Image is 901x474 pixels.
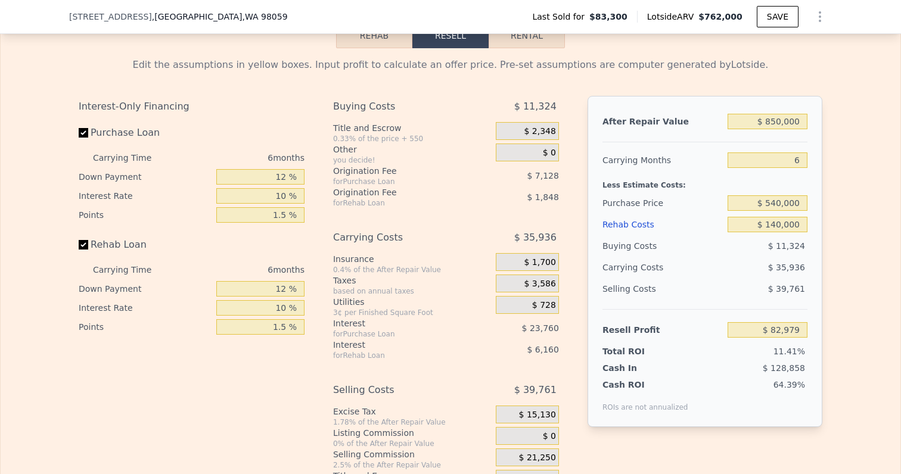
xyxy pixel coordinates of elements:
div: Carrying Time [93,148,170,167]
span: $762,000 [698,12,742,21]
div: 3¢ per Finished Square Foot [333,308,491,317]
div: Utilities [333,296,491,308]
span: $ 2,348 [524,126,555,137]
span: $ 0 [543,431,556,442]
span: $ 21,250 [519,453,556,463]
div: Less Estimate Costs: [602,171,807,192]
div: 0% of the After Repair Value [333,439,491,448]
span: $ 1,700 [524,257,555,268]
button: Rental [489,23,565,48]
span: , WA 98059 [242,12,287,21]
span: [STREET_ADDRESS] [69,11,152,23]
div: Total ROI [602,345,677,357]
span: $ 1,848 [527,192,558,202]
div: Interest Rate [79,186,212,205]
span: $ 39,761 [514,379,557,401]
div: After Repair Value [602,111,723,132]
div: Selling Costs [602,278,723,300]
div: Origination Fee [333,165,466,177]
span: $ 7,128 [527,171,558,180]
div: Interest Rate [79,298,212,317]
div: Cash In [602,362,677,374]
label: Rehab Loan [79,234,212,255]
div: 0.33% of the price + 550 [333,134,491,144]
div: Origination Fee [333,186,466,198]
div: Listing Commission [333,427,491,439]
button: Resell [412,23,489,48]
span: $ 11,324 [768,241,805,251]
div: for Rehab Loan [333,198,466,208]
div: Carrying Costs [602,257,677,278]
div: Selling Costs [333,379,466,401]
div: Edit the assumptions in yellow boxes. Input profit to calculate an offer price. Pre-set assumptio... [79,58,822,72]
button: SAVE [757,6,799,27]
span: $ 23,760 [522,323,559,333]
div: for Rehab Loan [333,351,466,360]
div: Interest-Only Financing [79,96,305,117]
div: for Purchase Loan [333,177,466,186]
div: for Purchase Loan [333,329,466,339]
span: $ 35,936 [514,227,557,248]
div: ROIs are not annualized [602,391,688,412]
div: Purchase Price [602,192,723,214]
div: Insurance [333,253,491,265]
div: Rehab Costs [602,214,723,235]
input: Rehab Loan [79,240,88,250]
div: 1.78% of the After Repair Value [333,417,491,427]
span: $ 15,130 [519,410,556,420]
div: Taxes [333,275,491,286]
span: $ 728 [532,300,556,311]
div: Carrying Time [93,260,170,279]
div: Resell Profit [602,319,723,341]
div: based on annual taxes [333,286,491,296]
span: $83,300 [589,11,627,23]
span: $ 0 [543,148,556,158]
div: Down Payment [79,279,212,298]
span: $ 39,761 [768,284,805,294]
div: Interest [333,339,466,351]
span: , [GEOGRAPHIC_DATA] [152,11,288,23]
span: $ 11,324 [514,96,557,117]
span: $ 128,858 [763,363,805,373]
span: $ 6,160 [527,345,558,354]
span: 64.39% [773,380,805,389]
button: Show Options [808,5,832,29]
span: Last Sold for [532,11,589,23]
span: Lotside ARV [647,11,698,23]
div: Selling Commission [333,448,491,460]
div: Buying Costs [333,96,466,117]
div: 0.4% of the After Repair Value [333,265,491,275]
div: Down Payment [79,167,212,186]
div: 6 months [175,260,305,279]
div: Other [333,144,491,155]
div: Carrying Costs [333,227,466,248]
div: Points [79,317,212,336]
span: $ 3,586 [524,279,555,289]
span: 11.41% [773,347,805,356]
div: Excise Tax [333,406,491,417]
div: Interest [333,317,466,329]
div: Title and Escrow [333,122,491,134]
input: Purchase Loan [79,128,88,138]
div: Buying Costs [602,235,723,257]
span: $ 35,936 [768,263,805,272]
div: Cash ROI [602,379,688,391]
div: Carrying Months [602,149,723,171]
div: 6 months [175,148,305,167]
div: you decide! [333,155,491,165]
label: Purchase Loan [79,122,212,144]
div: 2.5% of the After Repair Value [333,460,491,470]
button: Rehab [336,23,412,48]
div: Points [79,205,212,224]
